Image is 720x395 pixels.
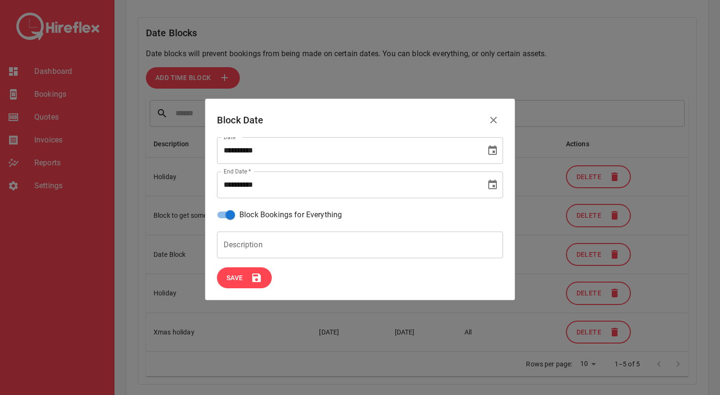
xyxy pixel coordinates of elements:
[239,209,342,221] span: Block Bookings for Everything
[217,112,264,128] h6: Block Date
[224,133,240,141] label: Date *
[483,141,502,160] button: Choose date, selected date is Oct 22, 2025
[483,175,502,194] button: Choose date, selected date is Oct 22, 2025
[224,167,251,175] label: End Date *
[217,267,272,289] button: Save
[226,272,243,284] span: Save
